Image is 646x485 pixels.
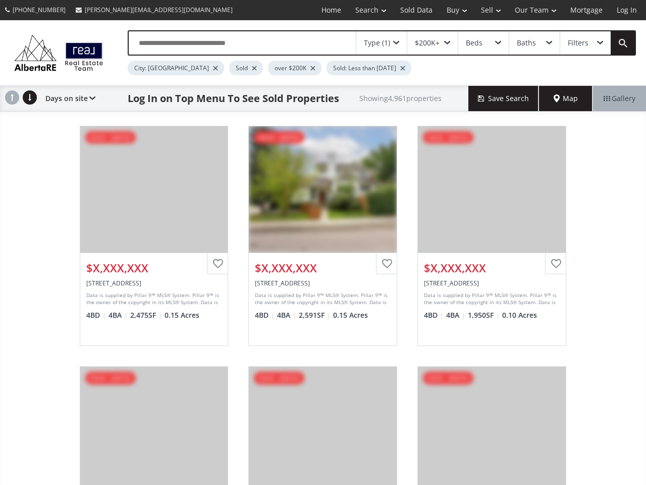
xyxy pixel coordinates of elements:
div: Sold [229,61,263,75]
span: 4 BD [255,310,275,320]
div: $X,XXX,XXX [424,260,560,276]
a: sold - [DATE]$X,XXX,XXX[STREET_ADDRESS]Data is supplied by Pillar 9™ MLS® System. Pillar 9™ is th... [238,116,407,356]
span: 4 BD [424,310,444,320]
div: Filters [568,39,588,46]
h1: Log In on Top Menu To See Sold Properties [128,91,339,106]
span: 4 BA [446,310,465,320]
div: 380 Strathcona Drive SW, Calgary, AB T3H 1N9 [255,279,391,287]
a: sold - [DATE]$X,XXX,XXX[STREET_ADDRESS]Data is supplied by Pillar 9™ MLS® System. Pillar 9™ is th... [70,116,239,356]
span: 0.15 Acres [333,310,368,320]
span: 0.10 Acres [502,310,537,320]
a: [PERSON_NAME][EMAIL_ADDRESS][DOMAIN_NAME] [71,1,238,19]
span: 4 BD [86,310,106,320]
div: 256 Scenic Way NW, Calgary, AB T2L 1B8 [424,279,560,287]
span: Map [554,93,578,104]
div: Sold: Less than [DATE] [327,61,411,75]
span: 4 BA [109,310,128,320]
div: Data is supplied by Pillar 9™ MLS® System. Pillar 9™ is the owner of the copyright in its MLS® Sy... [86,292,220,307]
div: $200K+ [415,39,440,46]
button: Save Search [468,86,539,111]
a: sold - [DATE]$X,XXX,XXX[STREET_ADDRESS]Data is supplied by Pillar 9™ MLS® System. Pillar 9™ is th... [407,116,576,356]
div: Baths [517,39,536,46]
div: over $200K [268,61,321,75]
span: Gallery [604,93,635,104]
div: Days on site [40,86,95,111]
h2: Showing 4,961 properties [359,94,442,102]
div: Gallery [593,86,646,111]
div: Type (1) [364,39,390,46]
div: Map [539,86,593,111]
span: 2,591 SF [299,310,331,320]
div: Data is supplied by Pillar 9™ MLS® System. Pillar 9™ is the owner of the copyright in its MLS® Sy... [424,292,557,307]
div: City: [GEOGRAPHIC_DATA] [128,61,224,75]
div: Beds [466,39,482,46]
span: 1,950 SF [468,310,500,320]
div: $X,XXX,XXX [86,260,222,276]
span: [PERSON_NAME][EMAIL_ADDRESS][DOMAIN_NAME] [85,6,233,14]
span: 2,475 SF [130,310,162,320]
span: 0.15 Acres [165,310,199,320]
div: Data is supplied by Pillar 9™ MLS® System. Pillar 9™ is the owner of the copyright in its MLS® Sy... [255,292,388,307]
div: 35 Cougar Ridge View SW, Calgary, AB T3H 4X3 [86,279,222,287]
div: $X,XXX,XXX [255,260,391,276]
span: [PHONE_NUMBER] [13,6,66,14]
img: Logo [10,32,107,73]
span: 4 BA [277,310,296,320]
